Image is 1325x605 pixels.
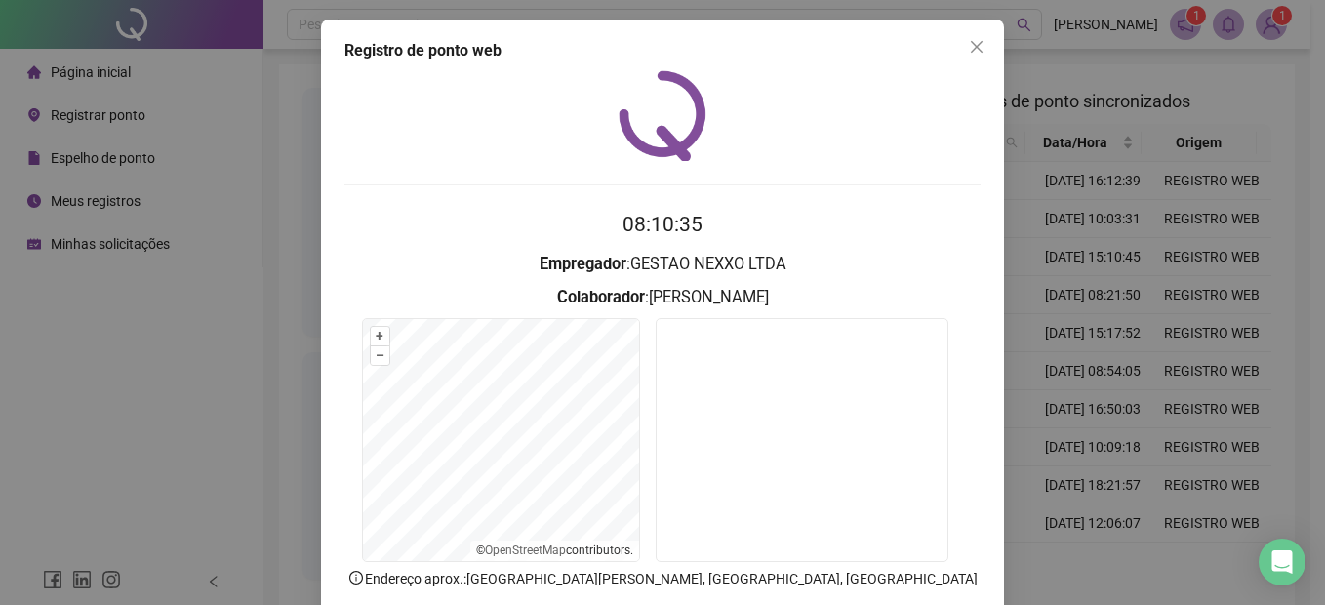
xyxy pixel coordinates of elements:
[540,255,626,273] strong: Empregador
[557,288,645,306] strong: Colaborador
[485,544,566,557] a: OpenStreetMap
[622,213,703,236] time: 08:10:35
[961,31,992,62] button: Close
[344,39,981,62] div: Registro de ponto web
[476,544,633,557] li: © contributors.
[1259,539,1305,585] div: Open Intercom Messenger
[619,70,706,161] img: QRPoint
[344,252,981,277] h3: : GESTAO NEXXO LTDA
[371,327,389,345] button: +
[969,39,984,55] span: close
[347,569,365,586] span: info-circle
[371,346,389,365] button: –
[344,568,981,589] p: Endereço aprox. : [GEOGRAPHIC_DATA][PERSON_NAME], [GEOGRAPHIC_DATA], [GEOGRAPHIC_DATA]
[344,285,981,310] h3: : [PERSON_NAME]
